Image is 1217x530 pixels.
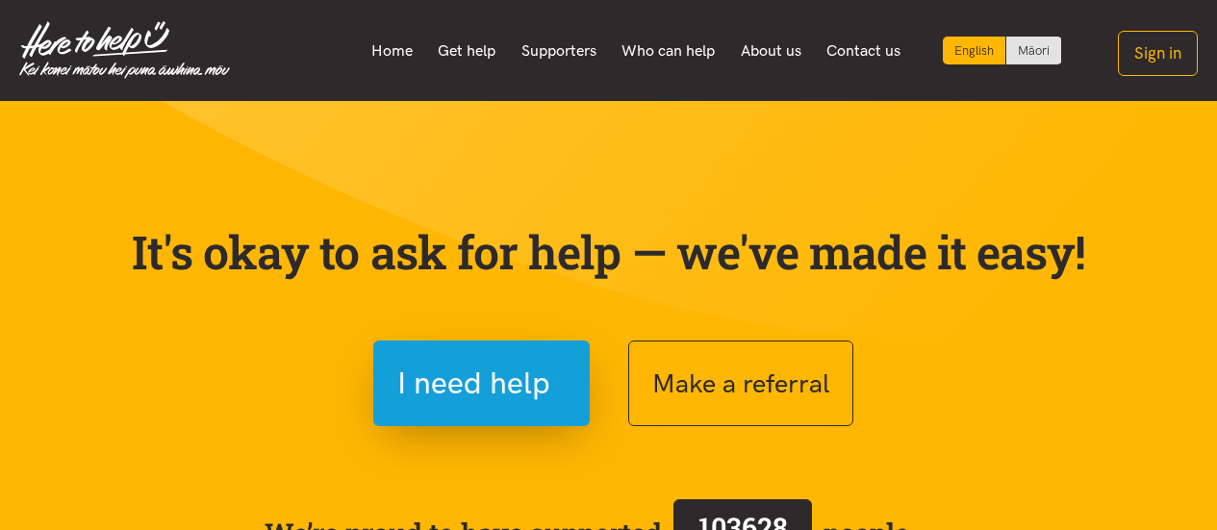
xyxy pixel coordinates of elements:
[609,31,728,71] a: Who can help
[128,224,1090,280] p: It's okay to ask for help — we've made it easy!
[943,37,1062,64] div: Language toggle
[425,31,509,71] a: Get help
[373,341,590,426] button: I need help
[358,31,425,71] a: Home
[1006,37,1061,64] a: Switch to Te Reo Māori
[397,359,550,408] span: I need help
[728,31,815,71] a: About us
[508,31,609,71] a: Supporters
[943,37,1006,64] div: Current language
[1118,31,1198,76] button: Sign in
[19,21,230,79] img: Home
[628,341,853,426] button: Make a referral
[814,31,914,71] a: Contact us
